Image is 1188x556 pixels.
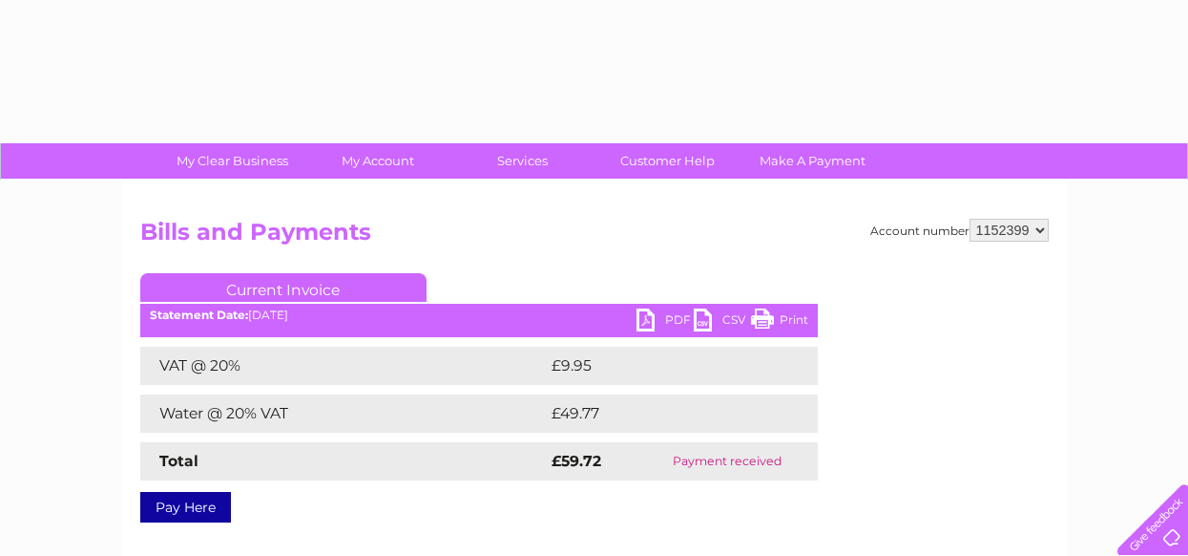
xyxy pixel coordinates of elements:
[444,143,601,179] a: Services
[140,492,231,523] a: Pay Here
[734,143,891,179] a: Make A Payment
[589,143,746,179] a: Customer Help
[159,452,198,470] strong: Total
[751,309,808,336] a: Print
[140,273,427,302] a: Current Invoice
[694,309,751,336] a: CSV
[870,219,1049,242] div: Account number
[140,219,1049,255] h2: Bills and Payments
[547,395,779,433] td: £49.77
[547,347,774,385] td: £9.95
[636,309,694,336] a: PDF
[636,442,817,481] td: Payment received
[299,143,456,179] a: My Account
[552,452,601,470] strong: £59.72
[150,308,248,322] b: Statement Date:
[140,395,547,433] td: Water @ 20% VAT
[140,309,818,322] div: [DATE]
[154,143,311,179] a: My Clear Business
[140,347,547,385] td: VAT @ 20%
